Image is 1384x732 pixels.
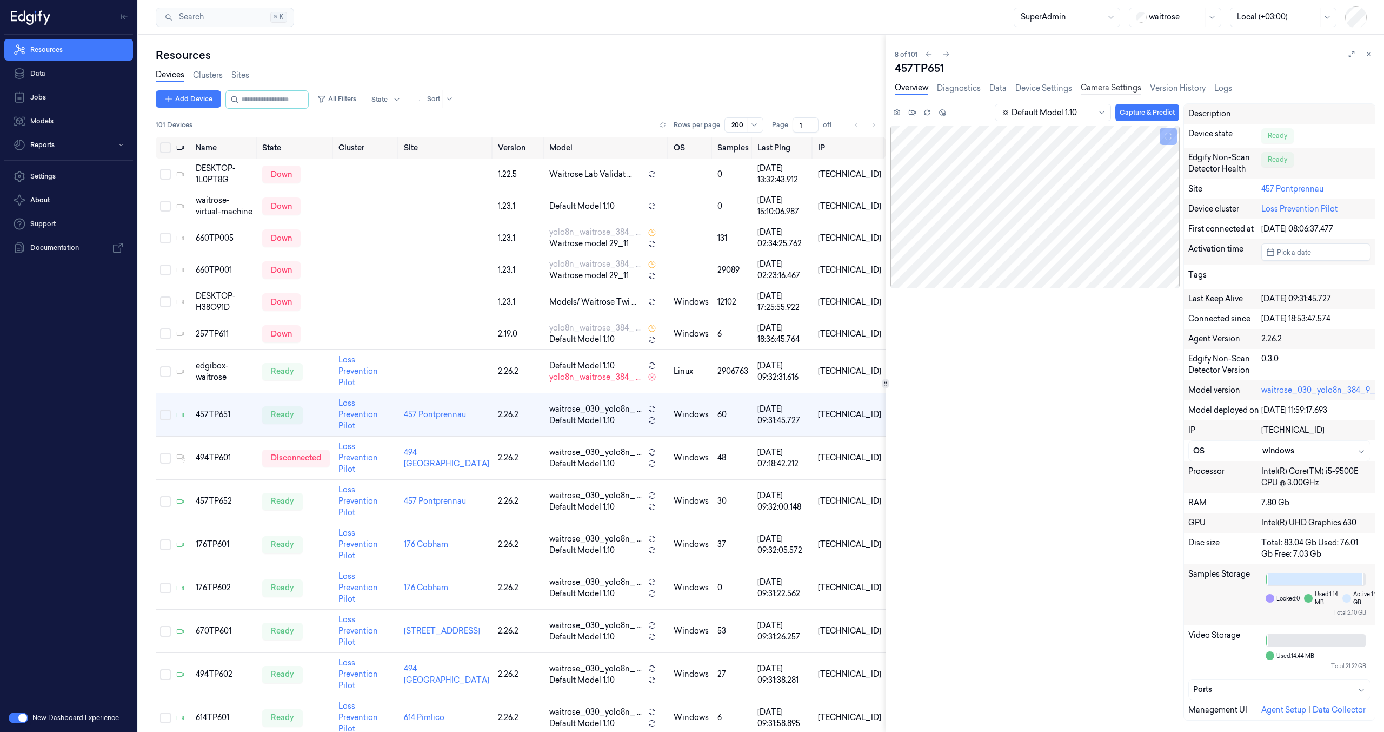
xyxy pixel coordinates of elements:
[160,539,171,550] button: Select row
[674,582,709,593] p: windows
[818,169,881,180] div: [TECHNICAL_ID]
[757,195,809,217] div: [DATE] 15:10:06.987
[1261,537,1370,560] div: Total: 83.04 Gb Used: 76.01 Gb Free: 7.03 Gb
[262,493,303,510] div: ready
[669,137,713,159] th: OS
[1261,333,1370,345] div: 2.26.2
[549,296,636,308] span: Models/ Waitrose Twi ...
[160,265,171,275] button: Select row
[404,664,489,685] a: 494 [GEOGRAPHIC_DATA]
[1315,590,1338,606] span: Used: 1.14 MB
[757,707,809,729] div: [DATE] 09:31:58.895
[338,398,378,431] a: Loss Prevention Pilot
[1189,441,1370,461] button: OSwindows
[1188,108,1261,120] div: Description
[549,360,615,372] span: Default Model 1.10
[1266,662,1366,670] div: Total: 21.22 GB
[549,259,641,270] span: yolo8n_waitrose_384_ ...
[757,163,809,186] div: [DATE] 13:32:43.912
[717,409,749,420] div: 60
[757,490,809,513] div: [DATE] 09:32:00.148
[196,452,253,464] div: 494TP601
[1188,385,1261,396] div: Model version
[1261,517,1370,529] div: Intel(R) UHD Graphics 630
[4,189,133,211] button: About
[549,631,615,643] span: Default Model 1.10
[1193,445,1262,457] div: OS
[4,237,133,259] a: Documentation
[717,582,749,593] div: 0
[713,137,753,159] th: Samples
[160,366,171,377] button: Select row
[717,625,749,637] div: 53
[196,625,253,637] div: 670TP601
[404,496,466,506] a: 457 Pontprennau
[1261,705,1306,715] a: Agent Setup
[498,496,541,507] div: 2.26.2
[498,265,541,276] div: 1.23.1
[404,410,466,419] a: 457 Pontprennau
[498,366,541,377] div: 2.26.2
[549,404,642,415] span: waitrose_030_yolo8n_ ...
[262,197,301,215] div: down
[674,625,709,637] p: windows
[1261,204,1338,214] a: Loss Prevention Pilot
[498,539,541,550] div: 2.26.2
[262,623,303,640] div: ready
[674,496,709,507] p: windows
[160,583,171,593] button: Select row
[818,201,881,212] div: [TECHNICAL_ID]
[196,233,253,244] div: 660TP005
[262,450,330,467] div: disconnected
[1188,313,1261,325] div: Connected since
[823,120,840,130] span: of 1
[4,87,133,108] a: Jobs
[1188,704,1261,716] div: Management UI
[818,296,881,308] div: [TECHNICAL_ID]
[262,579,303,597] div: ready
[160,669,171,680] button: Select row
[196,328,253,340] div: 257TP611
[549,663,642,675] span: waitrose_030_yolo8n_ ...
[674,328,709,340] p: windows
[549,334,615,345] span: Default Model 1.10
[1261,405,1370,416] div: [DATE] 11:59:17.693
[814,137,886,159] th: IP
[549,169,632,180] span: Waitrose Lab Validat ...
[818,265,881,276] div: [TECHNICAL_ID]
[498,625,541,637] div: 2.26.2
[262,536,303,553] div: ready
[549,458,615,470] span: Default Model 1.10
[1353,590,1381,606] span: Active: 1.99 GB
[717,712,749,723] div: 6
[674,712,709,723] p: windows
[549,620,642,631] span: waitrose_030_yolo8n_ ...
[549,533,642,545] span: waitrose_030_yolo8n_ ...
[404,447,489,469] a: 494 [GEOGRAPHIC_DATA]
[1188,497,1261,509] div: RAM
[400,137,494,159] th: Site
[156,48,886,63] div: Resources
[717,169,749,180] div: 0
[160,142,171,153] button: Select all
[895,82,928,95] a: Overview
[338,571,378,604] a: Loss Prevention Pilot
[549,588,615,599] span: Default Model 1.10
[989,83,1007,94] a: Data
[549,707,642,718] span: waitrose_030_yolo8n_ ...
[262,666,303,683] div: ready
[717,669,749,680] div: 27
[1188,353,1261,376] div: Edgify Non-Scan Detector Version
[717,201,749,212] div: 0
[545,137,669,159] th: Model
[1015,83,1072,94] a: Device Settings
[549,227,641,238] span: yolo8n_waitrose_384_ ...
[196,195,253,217] div: waitrose-virtual-machine
[4,63,133,84] a: Data
[549,415,615,426] span: Default Model 1.10
[160,201,171,212] button: Select row
[717,452,749,464] div: 48
[498,452,541,464] div: 2.26.2
[498,582,541,593] div: 2.26.2
[1188,425,1261,436] div: IP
